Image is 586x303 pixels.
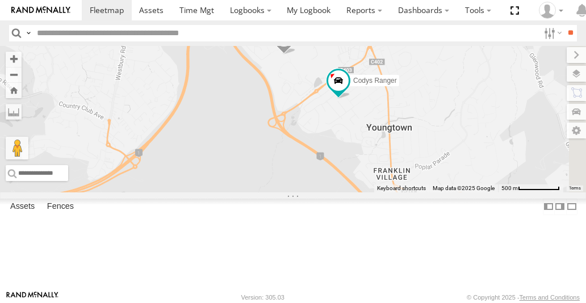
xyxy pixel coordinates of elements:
[6,137,28,159] button: Drag Pegman onto the map to open Street View
[535,2,568,19] div: Simon Lionetti
[569,186,581,191] a: Terms
[433,185,495,191] span: Map data ©2025 Google
[520,294,580,301] a: Terms and Conditions
[6,52,22,67] button: Zoom in
[6,67,22,83] button: Zoom out
[539,25,564,41] label: Search Filter Options
[5,199,40,214] label: Assets
[566,199,577,215] label: Hide Summary Table
[467,294,580,301] div: © Copyright 2025 -
[6,104,22,120] label: Measure
[554,199,566,215] label: Dock Summary Table to the Right
[377,184,426,192] button: Keyboard shortcuts
[567,123,586,138] label: Map Settings
[543,199,554,215] label: Dock Summary Table to the Left
[24,25,33,41] label: Search Query
[241,294,284,301] div: Version: 305.03
[11,6,70,14] img: rand-logo.svg
[353,77,397,85] span: Codys Ranger
[6,292,58,303] a: Visit our Website
[6,83,22,98] button: Zoom Home
[498,184,563,192] button: Map Scale: 500 m per 70 pixels
[41,199,79,214] label: Fences
[501,185,518,191] span: 500 m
